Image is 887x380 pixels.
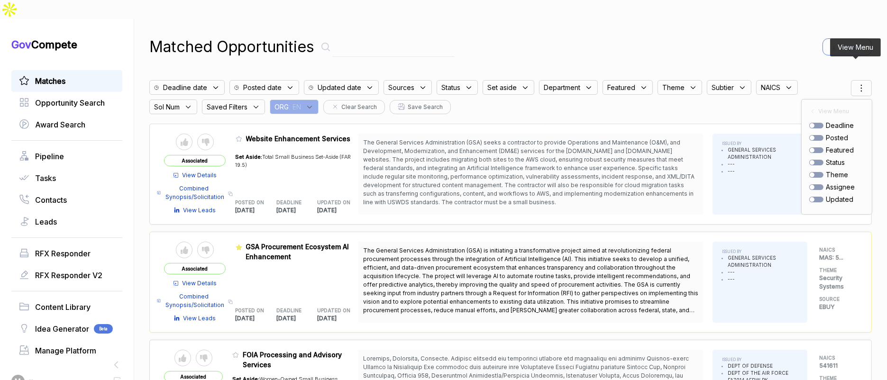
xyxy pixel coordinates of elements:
[246,243,349,261] span: GSA Procurement Ecosystem AI Enhancement
[819,354,857,362] h5: NAICS
[363,139,695,206] span: The General Services Administration (GSA) seeks a contractor to provide Operations and Maintenanc...
[236,206,277,215] p: [DATE]
[157,292,225,309] a: Combined Synopsis/Solicitation
[819,296,857,303] h5: SOURCE
[728,362,788,370] li: DEPT OF DEFENSE
[274,102,289,112] span: ORG
[11,38,31,51] span: Gov
[246,135,351,143] span: Website Enhancement Services
[662,82,685,92] span: Theme
[236,314,277,323] p: [DATE]
[149,36,314,58] h1: Matched Opportunities
[441,82,460,92] span: Status
[35,301,91,313] span: Content Library
[318,307,344,314] h5: UPDATED ON
[19,301,115,313] a: Content Library
[183,279,217,288] span: View Details
[607,82,635,92] span: Featured
[157,184,225,201] a: Combined Synopsis/Solicitation
[35,97,105,109] span: Opportunity Search
[826,157,845,167] span: status
[236,307,262,314] h5: POSTED ON
[819,274,857,291] p: Security Systems
[19,151,115,162] a: Pipeline
[164,263,226,274] span: Associated
[390,100,451,114] button: Save Search
[728,168,798,175] li: ---
[35,172,56,184] span: Tasks
[819,362,857,370] p: 541611
[728,161,798,168] li: ---
[408,103,443,111] span: Save Search
[35,194,67,206] span: Contacts
[207,102,247,112] span: Saved Filters
[318,199,344,206] h5: UPDATED ON
[236,154,351,168] span: Total Small Business Set-Aside (FAR 19.5)
[819,254,843,261] span: MAS: 5 ...
[19,75,115,87] a: Matches
[94,324,113,334] span: Beta
[826,170,848,180] span: theme
[276,307,302,314] h5: DEADLINE
[19,323,115,335] a: Idea GeneratorBeta
[35,119,85,130] span: Award Search
[19,172,115,184] a: Tasks
[819,246,857,253] h5: NAICS
[722,141,798,146] h5: ISSUED BY
[728,269,798,276] li: ---
[165,184,225,201] span: Combined Synopsis/Solicitation
[819,303,857,311] p: EBUY
[318,206,359,215] p: [DATE]
[35,151,64,162] span: Pipeline
[19,248,115,259] a: RFX Responder
[243,82,282,92] span: Posted date
[35,216,57,227] span: Leads
[722,249,798,254] h5: ISSUED BY
[236,154,263,160] span: Set Aside:
[154,102,180,112] span: Sol Num
[35,270,102,281] span: RFX Responder V2
[728,254,798,269] li: GENERAL SERVICES ADMINISTRATION
[826,182,855,192] span: assignee
[544,82,580,92] span: Department
[165,292,225,309] span: Combined Synopsis/Solicitation
[276,199,302,206] h5: DEADLINE
[761,82,780,92] span: NAICS
[276,206,318,215] p: [DATE]
[487,82,517,92] span: Set aside
[818,107,849,116] span: View Menu
[19,194,115,206] a: Contacts
[276,314,318,323] p: [DATE]
[11,38,122,51] h1: Compete
[826,133,848,143] span: posted
[163,82,207,92] span: Deadline date
[826,120,854,130] span: deadline
[183,171,217,180] span: View Details
[19,345,115,356] a: Manage Platform
[289,102,301,112] span: : EN
[819,267,857,274] h5: THEME
[236,199,262,206] h5: POSTED ON
[722,357,788,362] h5: ISSUED BY
[363,247,698,322] span: The General Services Administration (GSA) is initiating a transformative project aimed at revolut...
[243,351,342,369] span: FOIA Processing and Advisory Services
[826,194,853,204] span: updated
[35,323,89,335] span: Idea Generator
[823,38,872,55] button: Export
[19,216,115,227] a: Leads
[164,155,226,166] span: Associated
[318,314,359,323] p: [DATE]
[19,119,115,130] a: Award Search
[728,146,798,161] li: GENERAL SERVICES ADMINISTRATION
[19,97,115,109] a: Opportunity Search
[728,276,798,283] li: ---
[35,345,96,356] span: Manage Platform
[183,206,216,215] span: View Leads
[35,248,91,259] span: RFX Responder
[183,314,216,323] span: View Leads
[318,82,361,92] span: Updated date
[388,82,414,92] span: Sources
[35,75,65,87] span: Matches
[323,100,385,114] button: Clear Search
[712,82,734,92] span: Subtier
